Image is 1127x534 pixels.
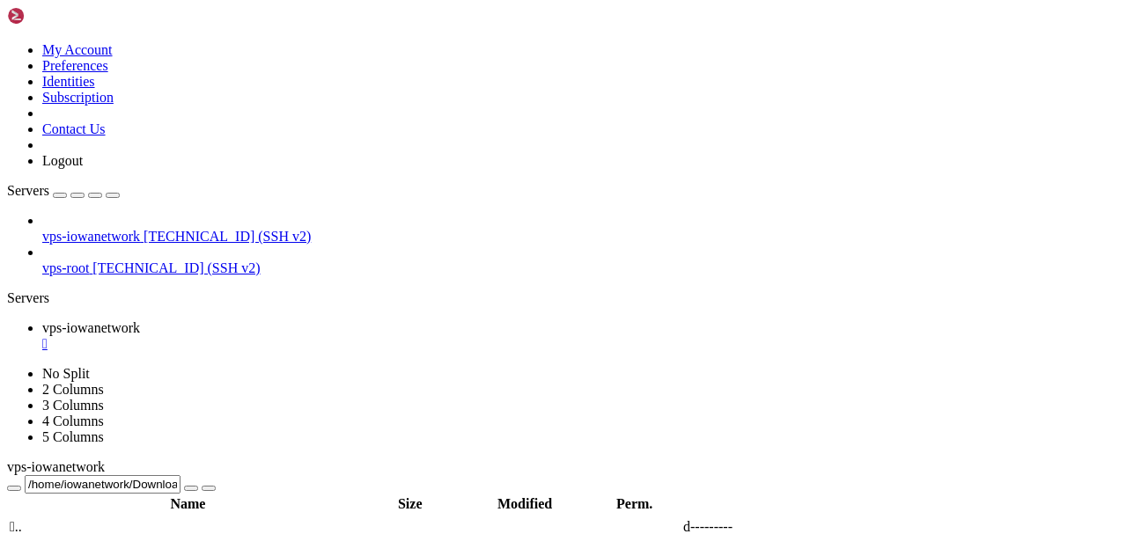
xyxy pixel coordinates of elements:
[42,413,104,428] a: 4 Columns
[9,495,367,513] th: Name: activate to sort column descending
[92,260,260,275] span: [TECHNICAL_ID] (SSH v2)
[10,519,15,534] span: 
[7,183,120,198] a: Servers
[42,382,104,397] a: 2 Columns
[42,121,106,136] a: Contact Us
[42,245,1120,276] li: vps-root [TECHNICAL_ID] (SSH v2)
[42,42,113,57] a: My Account
[453,495,597,513] th: Modified: activate to sort column ascending
[25,475,180,494] input: Current Folder
[42,320,140,335] span: vps-iowanetwork
[7,7,108,25] img: Shellngn
[42,58,108,73] a: Preferences
[42,336,1120,352] a: 
[42,153,83,168] a: Logout
[42,229,140,244] span: vps-iowanetwork
[598,495,671,513] th: Perm.: activate to sort column ascending
[42,320,1120,352] a: vps-iowanetwork
[42,74,95,89] a: Identities
[42,260,89,275] span: vps-root
[42,90,114,105] a: Subscription
[42,229,1120,245] a: vps-iowanetwork [TECHNICAL_ID] (SSH v2)
[42,260,1120,276] a: vps-root [TECHNICAL_ID] (SSH v2)
[7,290,1120,306] div: Servers
[42,398,104,413] a: 3 Columns
[369,495,452,513] th: Size: activate to sort column ascending
[144,229,311,244] span: [TECHNICAL_ID] (SSH v2)
[42,366,90,381] a: No Split
[7,183,49,198] span: Servers
[42,429,104,444] a: 5 Columns
[42,213,1120,245] li: vps-iowanetwork [TECHNICAL_ID] (SSH v2)
[10,519,22,534] span: ..
[7,459,105,474] span: vps-iowanetwork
